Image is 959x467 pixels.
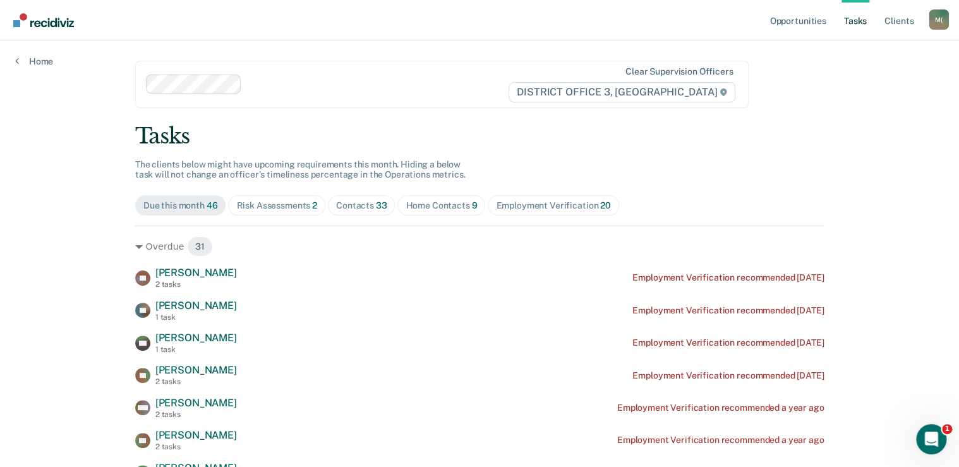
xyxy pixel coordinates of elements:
div: Employment Verification recommended [DATE] [632,337,824,348]
div: 2 tasks [155,410,237,419]
div: Tasks [135,123,824,149]
div: M ( [929,9,949,30]
div: 2 tasks [155,377,237,386]
span: 20 [600,200,611,210]
div: Risk Assessments [236,200,317,211]
span: DISTRICT OFFICE 3, [GEOGRAPHIC_DATA] [509,82,735,102]
span: [PERSON_NAME] [155,364,237,376]
div: Employment Verification recommended [DATE] [632,370,824,381]
div: Employment Verification recommended a year ago [617,403,824,413]
span: 33 [376,200,387,210]
div: 2 tasks [155,280,237,289]
img: Recidiviz [13,13,74,27]
span: [PERSON_NAME] [155,397,237,409]
div: Clear supervision officers [625,66,733,77]
div: 1 task [155,345,237,354]
div: Employment Verification [496,200,610,211]
button: Profile dropdown button [929,9,949,30]
div: Due this month [143,200,218,211]
span: [PERSON_NAME] [155,429,237,441]
span: 46 [207,200,218,210]
a: Home [15,56,53,67]
iframe: Intercom live chat [916,424,946,454]
span: 31 [187,236,213,257]
div: Employment Verification recommended [DATE] [632,305,824,316]
div: Contacts [336,200,387,211]
div: Overdue 31 [135,236,824,257]
div: Home Contacts [406,200,477,211]
span: [PERSON_NAME] [155,267,237,279]
div: 1 task [155,313,237,322]
span: [PERSON_NAME] [155,332,237,344]
div: Employment Verification recommended a year ago [617,435,824,446]
span: 9 [471,200,477,210]
span: [PERSON_NAME] [155,300,237,312]
div: Employment Verification recommended [DATE] [632,272,824,283]
span: The clients below might have upcoming requirements this month. Hiding a below task will not chang... [135,159,466,180]
div: 2 tasks [155,442,237,451]
span: 2 [312,200,317,210]
span: 1 [942,424,952,434]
